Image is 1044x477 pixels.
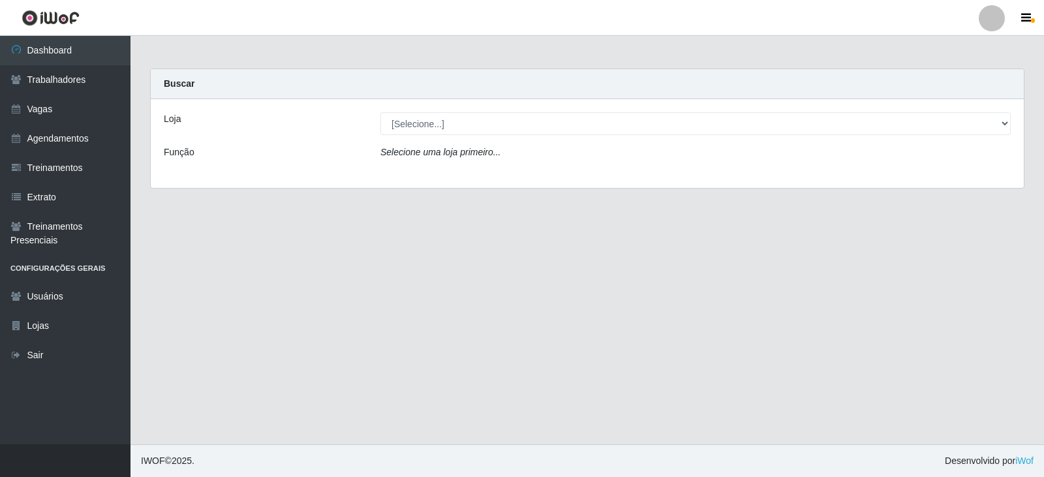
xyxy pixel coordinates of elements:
a: iWof [1015,455,1034,466]
i: Selecione uma loja primeiro... [380,147,500,157]
label: Loja [164,112,181,126]
label: Função [164,146,194,159]
span: Desenvolvido por [945,454,1034,468]
span: IWOF [141,455,165,466]
span: © 2025 . [141,454,194,468]
img: CoreUI Logo [22,10,80,26]
strong: Buscar [164,78,194,89]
